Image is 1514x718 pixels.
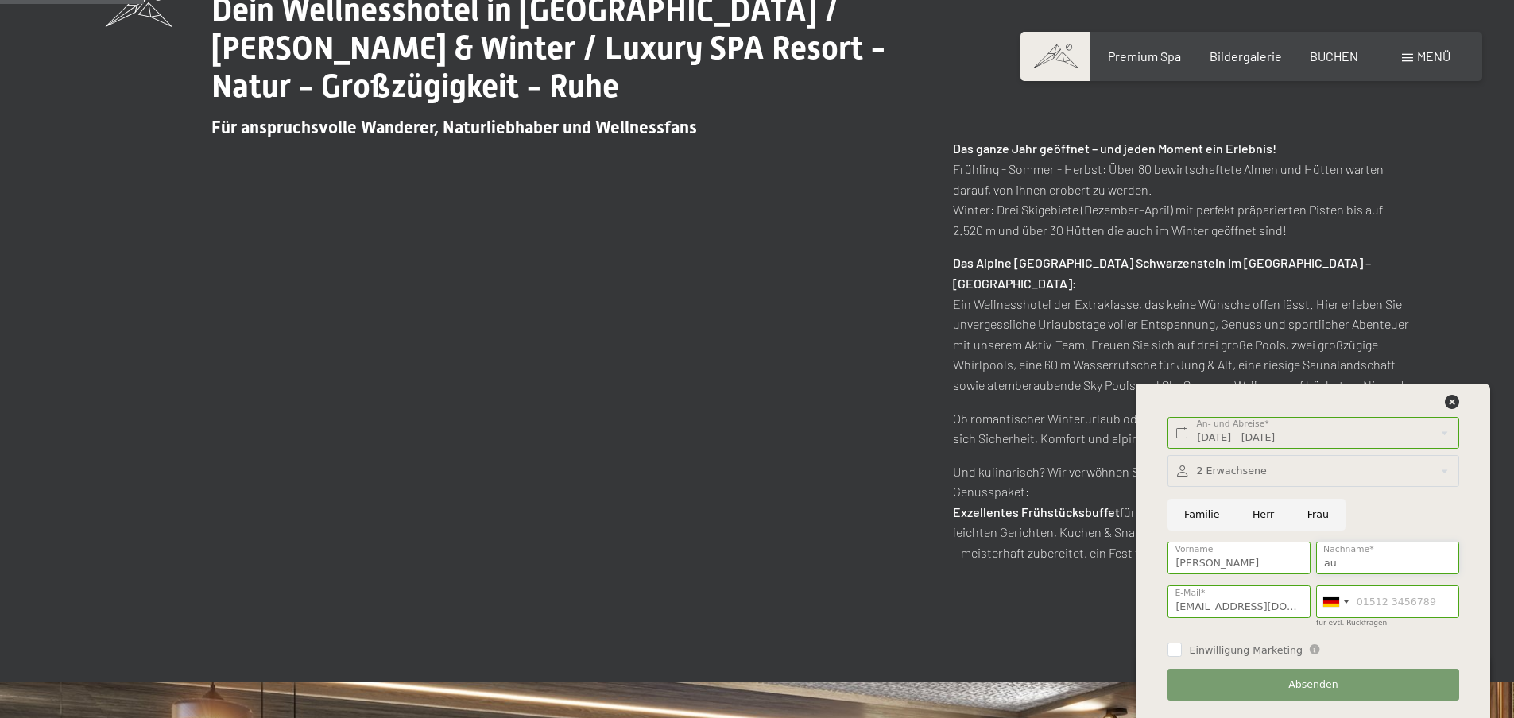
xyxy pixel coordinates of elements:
a: BUCHEN [1310,48,1358,64]
span: Für anspruchsvolle Wanderer, Naturliebhaber und Wellnessfans [211,118,697,137]
div: Germany (Deutschland): +49 [1317,586,1353,617]
span: Einwilligung Marketing [1189,643,1303,658]
p: Ob romantischer Winterurlaub oder sonniger Sommertraum – bei uns verbinden sich Sicherheit, Komfo... [953,408,1409,449]
a: Premium Spa [1108,48,1181,64]
strong: Das Alpine [GEOGRAPHIC_DATA] Schwarzenstein im [GEOGRAPHIC_DATA] – [GEOGRAPHIC_DATA]: [953,255,1371,291]
span: Menü [1417,48,1450,64]
span: Absenden [1288,677,1338,692]
p: Ein Wellnesshotel der Extraklasse, das keine Wünsche offen lässt. Hier erleben Sie unvergessliche... [953,253,1409,395]
label: für evtl. Rückfragen [1316,619,1387,627]
input: 01512 3456789 [1316,585,1459,618]
p: Und kulinarisch? Wir verwöhnen Sie den ganzen Tag mit unserem exquisiten ¾-Genusspaket: für Genie... [953,461,1409,563]
strong: Das ganze Jahr geöffnet – und jeden Moment ein Erlebnis! [953,141,1276,156]
a: Bildergalerie [1210,48,1282,64]
p: Frühling - Sommer - Herbst: Über 80 bewirtschaftete Almen und Hütten warten darauf, von Ihnen ero... [953,138,1409,240]
button: Absenden [1167,669,1458,701]
strong: Exzellentes Frühstücksbuffet [953,504,1120,519]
